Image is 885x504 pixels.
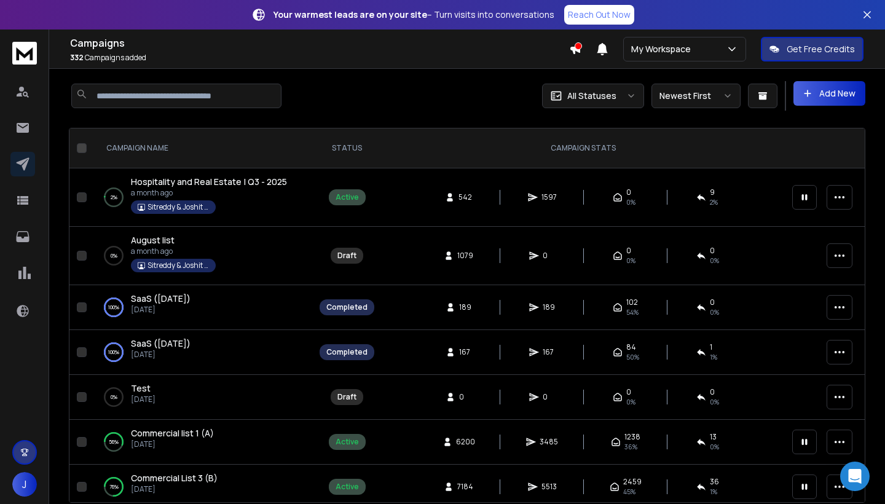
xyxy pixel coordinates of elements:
[131,427,214,439] a: Commercial list 1 (A)
[710,477,719,487] span: 36
[131,484,218,494] p: [DATE]
[131,382,151,394] span: Test
[70,53,569,63] p: Campaigns added
[626,307,639,317] span: 54 %
[131,439,214,449] p: [DATE]
[541,482,557,492] span: 5513
[626,352,639,362] span: 50 %
[626,197,635,207] span: 0%
[710,256,719,266] span: 0%
[623,487,635,497] span: 45 %
[131,472,218,484] a: Commercial List 3 (B)
[92,330,312,375] td: 100%SaaS ([DATE])[DATE]
[840,462,870,491] div: Open Intercom Messenger
[336,437,359,447] div: Active
[626,342,636,352] span: 84
[564,5,634,25] a: Reach Out Now
[326,302,368,312] div: Completed
[147,261,209,270] p: Sitreddy & Joshit Workspace
[131,188,287,198] p: a month ago
[382,128,785,168] th: CAMPAIGN STATS
[131,382,151,395] a: Test
[626,256,635,266] span: 0%
[131,337,191,349] span: SaaS ([DATE])
[92,375,312,420] td: 0%Test[DATE]
[147,202,209,212] p: Sitreddy & Joshit Workspace
[70,52,84,63] span: 332
[337,392,356,402] div: Draft
[131,427,214,439] span: Commercial list 1 (A)
[459,392,471,402] span: 0
[567,90,616,102] p: All Statuses
[131,395,155,404] p: [DATE]
[787,43,855,55] p: Get Free Credits
[710,387,715,397] span: 0
[131,293,191,304] span: SaaS ([DATE])
[12,472,37,497] button: J
[131,305,191,315] p: [DATE]
[458,192,472,202] span: 542
[92,128,312,168] th: CAMPAIGN NAME
[710,342,712,352] span: 1
[710,246,715,256] span: 0
[131,293,191,305] a: SaaS ([DATE])
[109,481,119,493] p: 76 %
[92,227,312,285] td: 0%August lista month agoSitreddy & Joshit Workspace
[543,347,555,357] span: 167
[710,307,719,317] span: 0 %
[312,128,382,168] th: STATUS
[651,84,741,108] button: Newest First
[108,346,119,358] p: 100 %
[710,197,718,207] span: 2 %
[111,250,117,262] p: 0 %
[626,187,631,197] span: 0
[337,251,356,261] div: Draft
[108,301,119,313] p: 100 %
[626,246,631,256] span: 0
[70,36,569,50] h1: Campaigns
[623,477,642,487] span: 2459
[710,187,715,197] span: 9
[626,297,638,307] span: 102
[92,168,312,227] td: 2%Hospitality and Real Estate | Q3 - 2025a month agoSitreddy & Joshit Workspace
[336,482,359,492] div: Active
[12,42,37,65] img: logo
[131,246,216,256] p: a month ago
[624,442,637,452] span: 36 %
[540,437,558,447] span: 3485
[710,352,717,362] span: 1 %
[326,347,368,357] div: Completed
[92,285,312,330] td: 100%SaaS ([DATE])[DATE]
[92,420,312,465] td: 56%Commercial list 1 (A)[DATE]
[131,337,191,350] a: SaaS ([DATE])
[131,176,287,188] a: Hospitality and Real Estate | Q3 - 2025
[131,234,175,246] span: August list
[273,9,554,21] p: – Turn visits into conversations
[131,350,191,360] p: [DATE]
[710,432,717,442] span: 13
[710,442,719,452] span: 0 %
[626,397,635,407] span: 0%
[541,192,557,202] span: 1597
[131,472,218,484] span: Commercial List 3 (B)
[336,192,359,202] div: Active
[131,234,175,246] a: August list
[111,191,117,203] p: 2 %
[543,392,555,402] span: 0
[543,251,555,261] span: 0
[543,302,555,312] span: 189
[626,387,631,397] span: 0
[457,251,473,261] span: 1079
[459,347,471,357] span: 167
[710,487,717,497] span: 1 %
[624,432,640,442] span: 1238
[631,43,696,55] p: My Workspace
[568,9,631,21] p: Reach Out Now
[761,37,863,61] button: Get Free Credits
[457,482,473,492] span: 7184
[109,436,119,448] p: 56 %
[111,391,117,403] p: 0 %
